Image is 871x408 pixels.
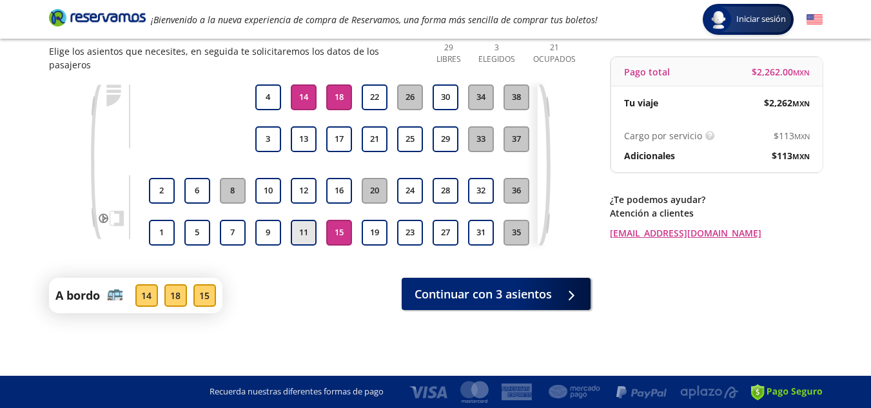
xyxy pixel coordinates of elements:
[362,178,387,204] button: 20
[610,226,823,240] a: [EMAIL_ADDRESS][DOMAIN_NAME]
[792,99,810,108] small: MXN
[291,178,317,204] button: 12
[504,126,529,152] button: 37
[433,178,458,204] button: 28
[731,13,791,26] span: Iniciar sesión
[184,220,210,246] button: 5
[255,178,281,204] button: 10
[149,178,175,204] button: 2
[794,131,810,141] small: MXN
[402,278,591,310] button: Continuar con 3 asientos
[291,84,317,110] button: 14
[807,12,823,28] button: English
[220,178,246,204] button: 8
[362,126,387,152] button: 21
[397,178,423,204] button: 24
[433,84,458,110] button: 30
[362,84,387,110] button: 22
[752,65,810,79] span: $ 2,262.00
[220,220,246,246] button: 7
[255,220,281,246] button: 9
[210,385,384,398] p: Recuerda nuestras diferentes formas de pago
[772,149,810,162] span: $ 113
[468,126,494,152] button: 33
[528,42,581,65] p: 21 Ocupados
[476,42,518,65] p: 3 Elegidos
[504,84,529,110] button: 38
[610,206,823,220] p: Atención a clientes
[433,220,458,246] button: 27
[397,126,423,152] button: 25
[326,126,352,152] button: 17
[774,129,810,142] span: $ 113
[362,220,387,246] button: 19
[504,178,529,204] button: 36
[291,220,317,246] button: 11
[326,84,352,110] button: 18
[135,284,158,307] div: 14
[792,151,810,161] small: MXN
[193,284,216,307] div: 15
[49,8,146,27] i: Brand Logo
[49,44,418,72] p: Elige los asientos que necesites, en seguida te solicitaremos los datos de los pasajeros
[624,129,702,142] p: Cargo por servicio
[326,220,352,246] button: 15
[624,149,675,162] p: Adicionales
[624,65,670,79] p: Pago total
[764,96,810,110] span: $ 2,262
[468,220,494,246] button: 31
[397,220,423,246] button: 23
[468,178,494,204] button: 32
[504,220,529,246] button: 35
[431,42,466,65] p: 29 Libres
[255,126,281,152] button: 3
[610,193,823,206] p: ¿Te podemos ayudar?
[255,84,281,110] button: 4
[397,84,423,110] button: 26
[55,287,100,304] p: A bordo
[415,286,552,303] span: Continuar con 3 asientos
[468,84,494,110] button: 34
[291,126,317,152] button: 13
[149,220,175,246] button: 1
[164,284,187,307] div: 18
[624,96,658,110] p: Tu viaje
[49,8,146,31] a: Brand Logo
[433,126,458,152] button: 29
[793,68,810,77] small: MXN
[326,178,352,204] button: 16
[151,14,598,26] em: ¡Bienvenido a la nueva experiencia de compra de Reservamos, una forma más sencilla de comprar tus...
[184,178,210,204] button: 6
